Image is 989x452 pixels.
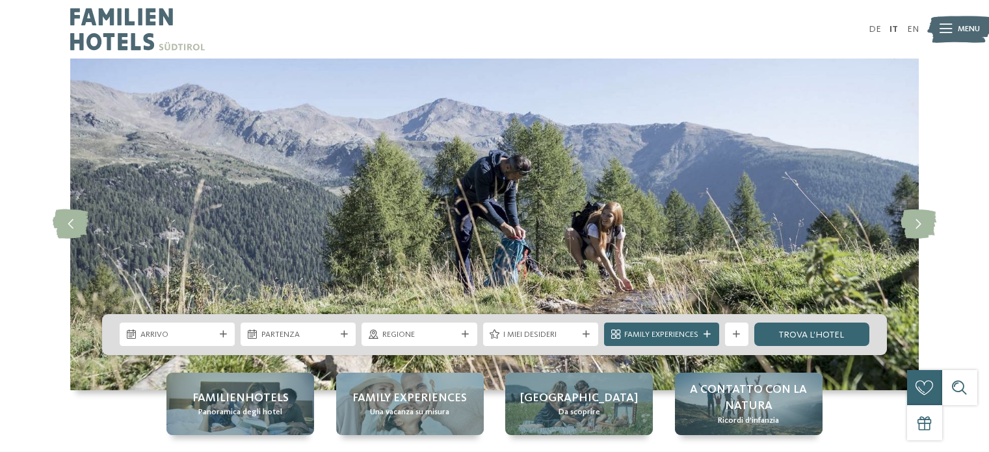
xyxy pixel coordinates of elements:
[907,25,919,34] a: EN
[890,25,898,34] a: IT
[754,323,869,346] a: trova l’hotel
[520,390,638,406] span: [GEOGRAPHIC_DATA]
[382,329,456,341] span: Regione
[370,406,449,418] span: Una vacanza su misura
[687,382,811,414] span: A contatto con la natura
[261,329,336,341] span: Partenza
[336,373,484,435] a: Family hotel a Merano: varietà allo stato puro! Family experiences Una vacanza su misura
[192,390,289,406] span: Familienhotels
[559,406,600,418] span: Da scoprire
[140,329,215,341] span: Arrivo
[869,25,881,34] a: DE
[624,329,698,341] span: Family Experiences
[675,373,823,435] a: Family hotel a Merano: varietà allo stato puro! A contatto con la natura Ricordi d’infanzia
[166,373,314,435] a: Family hotel a Merano: varietà allo stato puro! Familienhotels Panoramica degli hotel
[958,23,980,35] span: Menu
[70,59,919,390] img: Family hotel a Merano: varietà allo stato puro!
[505,373,653,435] a: Family hotel a Merano: varietà allo stato puro! [GEOGRAPHIC_DATA] Da scoprire
[198,406,282,418] span: Panoramica degli hotel
[503,329,577,341] span: I miei desideri
[718,415,779,427] span: Ricordi d’infanzia
[352,390,467,406] span: Family experiences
